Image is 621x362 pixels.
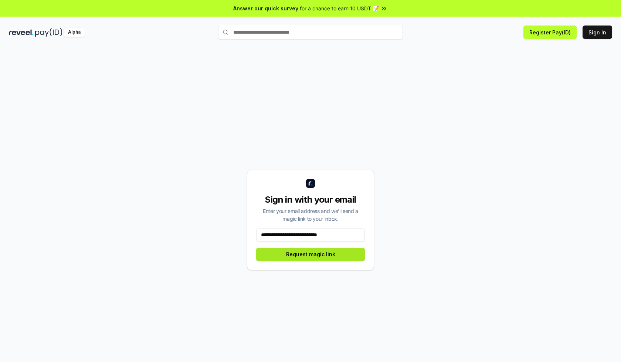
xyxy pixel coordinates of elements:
div: Enter your email address and we’ll send a magic link to your inbox. [256,207,365,223]
img: reveel_dark [9,28,34,37]
img: pay_id [35,28,62,37]
button: Sign In [583,26,612,39]
button: Request magic link [256,248,365,261]
span: Answer our quick survey [233,4,298,12]
div: Sign in with your email [256,194,365,206]
button: Register Pay(ID) [523,26,577,39]
span: for a chance to earn 10 USDT 📝 [300,4,379,12]
div: Alpha [64,28,85,37]
img: logo_small [306,179,315,188]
